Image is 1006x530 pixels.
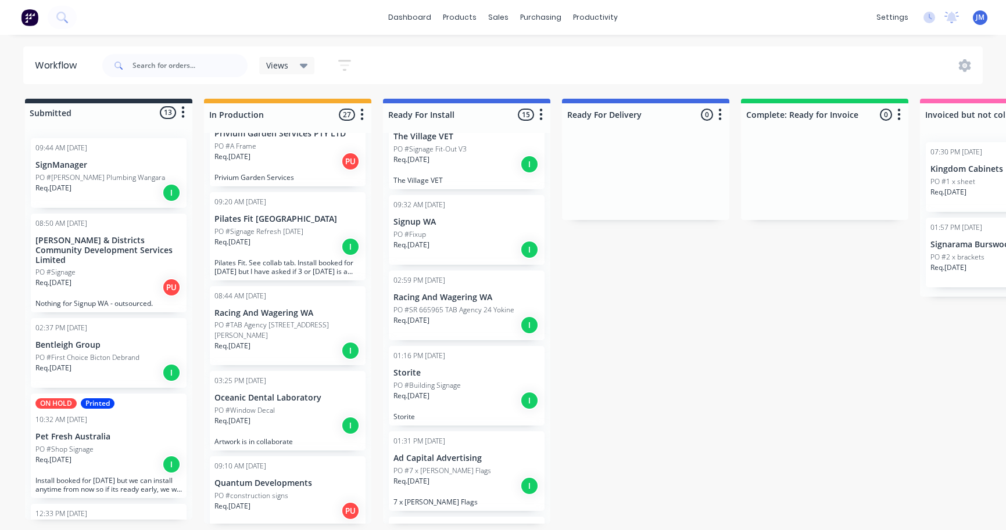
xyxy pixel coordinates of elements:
div: 08:50 AM [DATE][PERSON_NAME] & Districts Community Development Services LimitedPO #SignageReq.[DA... [31,214,187,312]
div: 01:57 PM [DATE] [930,222,982,233]
div: 09:20 AM [DATE] [214,197,266,207]
div: 10:32 AM [DATE] [35,414,87,425]
div: I [162,183,181,202]
p: PO #construction signs [214,491,288,501]
span: Views [266,59,288,71]
p: Req. [DATE] [214,152,250,162]
div: purchasing [514,9,567,26]
p: Racing And Wagering WA [393,293,540,302]
p: Req. [DATE] [393,391,429,401]
div: settings [871,9,914,26]
div: 01:16 PM [DATE]StoritePO #Building SignageReq.[DATE]IStorite [389,346,545,426]
div: 02:37 PM [DATE]Bentleigh GroupPO #First Choice Bicton DebrandReq.[DATE]I [31,318,187,388]
p: Req. [DATE] [35,277,71,288]
div: Printed [81,398,114,409]
p: Privium Garden Services PTY LTD [214,129,361,139]
p: SignManager [35,160,182,170]
div: 09:10 AM [DATE] [214,461,266,471]
div: I [162,455,181,474]
p: PO #Fixup [393,229,426,240]
p: Artwork is in collaborate [214,437,361,446]
div: PU [341,502,360,520]
p: Bentleigh Group [35,340,182,350]
p: PO #2 x brackets [930,252,984,262]
div: products [437,9,482,26]
p: The Village VET [393,176,540,185]
p: PO #Shop Signage [35,444,94,455]
p: Pilates Fit. See collab tab. Install booked for [DATE] but I have asked if 3 or [DATE] is a possi... [214,258,361,276]
img: Factory [21,9,38,26]
p: [PERSON_NAME] & Districts Community Development Services Limited [35,236,182,265]
a: dashboard [382,9,437,26]
p: Quantum Developments [214,478,361,488]
p: Oceanic Dental Laboratory [214,393,361,403]
p: Req. [DATE] [214,341,250,351]
p: Req. [DATE] [393,315,429,326]
p: Racing And Wagering WA [214,308,361,318]
div: I [341,416,360,435]
div: I [162,363,181,382]
div: I [520,240,539,259]
div: 02:37 PM [DATE] [35,323,87,333]
div: I [520,316,539,334]
span: JM [976,12,984,23]
div: 08:44 AM [DATE]Racing And Wagering WAPO #TAB Agency [STREET_ADDRESS][PERSON_NAME]Req.[DATE]I [210,286,366,366]
p: PO #TAB Agency [STREET_ADDRESS][PERSON_NAME] [214,320,361,341]
div: I [520,477,539,495]
div: I [341,237,360,256]
div: The Village VETPO #Signage Fit-Out V3Req.[DATE]IThe Village VET [389,110,545,189]
p: Storite [393,412,540,421]
div: 02:59 PM [DATE] [393,275,445,286]
div: I [341,341,360,360]
p: Ad Capital Advertising [393,453,540,463]
p: Req. [DATE] [214,237,250,247]
p: Privium Garden Services [214,173,361,182]
div: 07:30 PM [DATE] [930,147,982,157]
div: I [520,155,539,174]
div: 09:32 AM [DATE] [393,200,445,210]
p: PO #1 x sheet [930,176,975,187]
div: ON HOLDPrinted10:32 AM [DATE]Pet Fresh AustraliaPO #Shop SignageReq.[DATE]IInstall booked for [DA... [31,394,187,498]
p: Storite [393,368,540,378]
p: Pet Fresh Australia [35,432,182,442]
p: PO #Signage Refresh [DATE] [214,226,303,237]
div: PU [162,278,181,297]
p: Pilates Fit [GEOGRAPHIC_DATA] [214,214,361,224]
p: Signup WA [393,217,540,227]
div: 03:25 PM [DATE]Oceanic Dental LaboratoryPO #Window DecalReq.[DATE]IArtwork is in collaborate [210,371,366,450]
p: Nothing for Signup WA - outsourced. [35,299,182,308]
div: 03:25 PM [DATE] [214,376,266,386]
p: PO #SR 665965 TAB Agency 24 Yokine [393,305,514,315]
div: ON HOLD [35,398,77,409]
div: 09:44 AM [DATE]SignManagerPO #[PERSON_NAME] Plumbing WangaraReq.[DATE]I [31,138,187,208]
div: 01:16 PM [DATE] [393,351,445,361]
div: 08:44 AM [DATE] [214,291,266,301]
div: 09:20 AM [DATE]Pilates Fit [GEOGRAPHIC_DATA]PO #Signage Refresh [DATE]Req.[DATE]IPilates Fit. See... [210,192,366,280]
div: Privium Garden Services PTY LTDPO #A FrameReq.[DATE]PUPrivium Garden Services [210,107,366,186]
p: PO #7 x [PERSON_NAME] Flags [393,466,491,476]
p: Req. [DATE] [393,240,429,250]
p: Req. [DATE] [214,416,250,426]
p: PO #Signage Fit-Out V3 [393,144,467,154]
div: PU [341,152,360,171]
input: Search for orders... [133,54,248,77]
div: productivity [567,9,624,26]
p: PO #A Frame [214,141,256,152]
div: 08:50 AM [DATE] [35,218,87,229]
div: 12:33 PM [DATE] [35,509,87,519]
div: Workflow [35,59,83,73]
p: PO #First Choice Bicton Debrand [35,352,139,363]
p: Req. [DATE] [35,183,71,193]
p: Req. [DATE] [35,455,71,465]
p: The Village VET [393,132,540,142]
p: Req. [DATE] [214,501,250,511]
p: Req. [DATE] [930,262,966,273]
div: sales [482,9,514,26]
div: 02:59 PM [DATE]Racing And Wagering WAPO #SR 665965 TAB Agency 24 YokineReq.[DATE]I [389,271,545,340]
p: Req. [DATE] [393,476,429,486]
p: Install booked for [DATE] but we can install anytime from now so if its ready early, we will put ... [35,476,182,493]
p: PO #[PERSON_NAME] Plumbing Wangara [35,172,165,183]
div: 01:31 PM [DATE]Ad Capital AdvertisingPO #7 x [PERSON_NAME] FlagsReq.[DATE]I7 x [PERSON_NAME] Flags [389,431,545,511]
div: 09:32 AM [DATE]Signup WAPO #FixupReq.[DATE]I [389,195,545,265]
p: PO #Building Signage [393,380,461,391]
